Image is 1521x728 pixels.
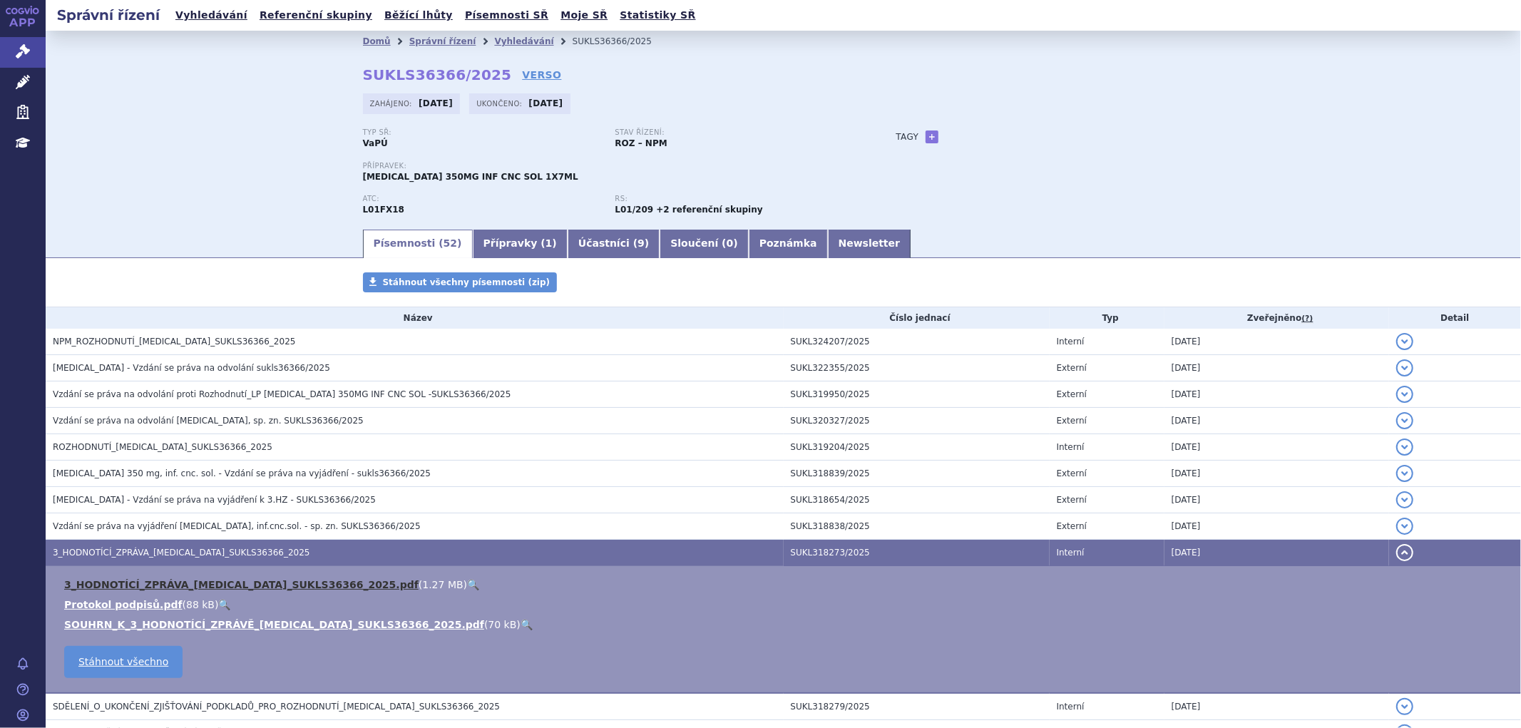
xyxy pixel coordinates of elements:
td: [DATE] [1164,540,1389,566]
a: VERSO [522,68,561,82]
th: Typ [1050,307,1164,329]
td: [DATE] [1164,381,1389,408]
h3: Tagy [896,128,919,145]
h2: Správní řízení [46,5,171,25]
li: ( ) [64,598,1507,612]
th: Číslo jednací [784,307,1050,329]
span: Interní [1057,702,1085,712]
button: detail [1396,491,1413,508]
a: 🔍 [467,579,479,590]
th: Detail [1389,307,1521,329]
span: Externí [1057,416,1087,426]
li: ( ) [64,617,1507,632]
button: detail [1396,359,1413,376]
strong: ROZ – NPM [615,138,667,148]
strong: AMIVANTAMAB [363,205,405,215]
a: Běžící lhůty [380,6,457,25]
p: Stav řízení: [615,128,854,137]
a: Vyhledávání [494,36,553,46]
span: Externí [1057,363,1087,373]
span: SDĚLENÍ_O_UKONČENÍ_ZJIŠŤOVÁNÍ_PODKLADŮ_PRO_ROZHODNUTÍ_RYBREVANT_SUKLS36366_2025 [53,702,500,712]
span: RYBREVANT - Vzdání se práva na vyjádření k 3.HZ - SUKLS36366/2025 [53,495,376,505]
span: Ukončeno: [476,98,525,109]
td: [DATE] [1164,355,1389,381]
span: RYBREVANT 350 mg, inf. cnc. sol. - Vzdání se práva na vyjádření - sukls36366/2025 [53,468,431,478]
span: Interní [1057,337,1085,347]
td: SUKL318273/2025 [784,540,1050,566]
span: 9 [637,237,645,249]
a: Písemnosti (52) [363,230,473,258]
td: SUKL318279/2025 [784,693,1050,720]
button: detail [1396,698,1413,715]
td: SUKL319950/2025 [784,381,1050,408]
span: 1.27 MB [422,579,463,590]
p: Typ SŘ: [363,128,601,137]
th: Název [46,307,784,329]
button: detail [1396,544,1413,561]
a: Účastníci (9) [568,230,660,258]
span: 52 [444,237,457,249]
td: [DATE] [1164,513,1389,540]
li: SUKLS36366/2025 [573,31,670,52]
td: SUKL324207/2025 [784,329,1050,355]
th: Zveřejněno [1164,307,1389,329]
button: detail [1396,439,1413,456]
a: Moje SŘ [556,6,612,25]
span: Stáhnout všechny písemnosti (zip) [383,277,550,287]
td: SUKL322355/2025 [784,355,1050,381]
a: 3_HODNOTÍCÍ_ZPRÁVA_[MEDICAL_DATA]_SUKLS36366_2025.pdf [64,579,419,590]
span: ROZHODNUTÍ_RYBREVANT_SUKLS36366_2025 [53,442,272,452]
a: Referenční skupiny [255,6,377,25]
strong: +2 referenční skupiny [656,205,762,215]
a: Přípravky (1) [473,230,568,258]
td: SUKL319204/2025 [784,434,1050,461]
a: Domů [363,36,391,46]
button: detail [1396,412,1413,429]
strong: [DATE] [419,98,453,108]
a: Poznámka [749,230,828,258]
span: 0 [727,237,734,249]
span: Vzdání se práva na vyjádření RYBREVANT, inf.cnc.sol. - sp. zn. SUKLS36366/2025 [53,521,421,531]
span: Vzdání se práva na odvolání proti Rozhodnutí_LP RYBREVANT 350MG INF CNC SOL -SUKLS36366/2025 [53,389,511,399]
a: SOUHRN_K_3_HODNOTÍCÍ_ZPRÁVĚ_[MEDICAL_DATA]_SUKLS36366_2025.pdf [64,619,484,630]
span: Zahájeno: [370,98,415,109]
span: [MEDICAL_DATA] 350MG INF CNC SOL 1X7ML [363,172,578,182]
td: [DATE] [1164,408,1389,434]
p: RS: [615,195,854,203]
td: SUKL318838/2025 [784,513,1050,540]
a: Písemnosti SŘ [461,6,553,25]
span: Externí [1057,495,1087,505]
button: detail [1396,465,1413,482]
a: Protokol podpisů.pdf [64,599,183,610]
td: [DATE] [1164,693,1389,720]
a: Sloučení (0) [660,230,748,258]
td: [DATE] [1164,487,1389,513]
li: ( ) [64,578,1507,592]
strong: SUKLS36366/2025 [363,66,512,83]
abbr: (?) [1301,314,1313,324]
button: detail [1396,386,1413,403]
span: RYBREVANT - Vzdání se práva na odvolání sukls36366/2025 [53,363,330,373]
span: 70 kB [488,619,516,630]
span: 3_HODNOTÍCÍ_ZPRÁVA_RYBREVANT_SUKLS36366_2025 [53,548,310,558]
span: Vzdání se práva na odvolání RYBREVANT, sp. zn. SUKLS36366/2025 [53,416,364,426]
span: Externí [1057,468,1087,478]
strong: VaPÚ [363,138,388,148]
a: Správní řízení [409,36,476,46]
p: ATC: [363,195,601,203]
a: 🔍 [218,599,230,610]
button: detail [1396,518,1413,535]
span: NPM_ROZHODNUTÍ_RYBREVANT_SUKLS36366_2025 [53,337,295,347]
span: 88 kB [186,599,215,610]
a: Newsletter [828,230,911,258]
span: Externí [1057,521,1087,531]
td: [DATE] [1164,434,1389,461]
td: [DATE] [1164,329,1389,355]
span: 1 [546,237,553,249]
td: SUKL318654/2025 [784,487,1050,513]
span: Externí [1057,389,1087,399]
strong: [DATE] [528,98,563,108]
a: + [926,130,938,143]
td: SUKL318839/2025 [784,461,1050,487]
button: detail [1396,333,1413,350]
